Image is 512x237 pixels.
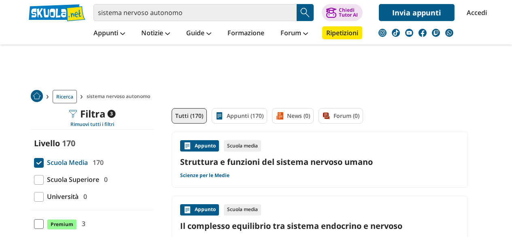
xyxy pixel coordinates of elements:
a: Ricerca [53,90,77,103]
span: sistema nervoso autonomo [87,90,153,103]
a: Il complesso equilibrio tra sistema endocrino e nervoso [180,220,459,231]
span: Università [44,191,79,202]
img: youtube [405,29,413,37]
span: 0 [80,191,87,202]
img: WhatsApp [445,29,453,37]
a: Tutti (170) [172,108,207,124]
a: Ripetizioni [322,26,362,39]
img: Cerca appunti, riassunti o versioni [299,6,311,19]
button: ChiediTutor AI [322,4,363,21]
a: Guide [184,26,213,41]
img: Home [31,90,43,102]
a: Forum [278,26,310,41]
span: Scuola Superiore [44,174,99,185]
span: 170 [89,157,104,168]
div: Appunto [180,204,219,216]
span: 3 [107,110,115,118]
a: Scienze per le Medie [180,172,229,179]
a: Notizie [139,26,172,41]
div: Chiedi Tutor AI [339,8,358,17]
span: 3 [79,218,85,229]
a: Appunti [91,26,127,41]
button: Search Button [297,4,314,21]
div: Rimuovi tutti i filtri [31,121,154,128]
a: Struttura e funzioni del sistema nervoso umano [180,156,459,167]
img: Appunti contenuto [183,206,191,214]
div: Appunto [180,140,219,152]
div: Scuola media [224,140,261,152]
div: Filtra [69,108,115,120]
img: Appunti contenuto [183,142,191,150]
img: facebook [419,29,427,37]
span: 170 [62,138,75,149]
img: Appunti filtro contenuto [215,112,223,120]
img: tiktok [392,29,400,37]
label: Livello [34,138,60,149]
a: Formazione [225,26,266,41]
input: Cerca appunti, riassunti o versioni [93,4,297,21]
div: Scuola media [224,204,261,216]
a: Home [31,90,43,103]
a: Invia appunti [379,4,455,21]
img: Filtra filtri mobile [69,110,77,118]
img: instagram [378,29,387,37]
a: Appunti (170) [212,108,267,124]
a: Accedi [467,4,484,21]
span: 0 [101,174,108,185]
img: twitch [432,29,440,37]
span: Premium [47,219,77,230]
span: Scuola Media [44,157,88,168]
